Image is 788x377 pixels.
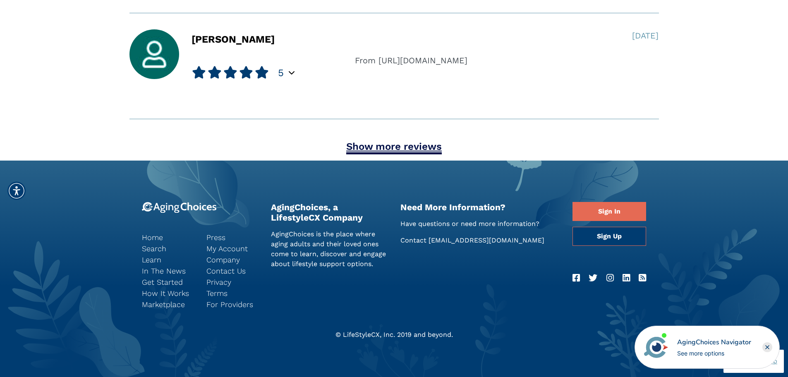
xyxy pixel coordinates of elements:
a: Twitter [589,271,597,285]
a: Instagram [606,271,614,285]
a: My Account [206,243,259,254]
a: Press [206,232,259,243]
a: Privacy [206,276,259,288]
a: Search [142,243,194,254]
a: Show more reviews [346,141,442,154]
a: Learn [142,254,194,265]
div: © LifeStyleCX, Inc. 2019 and beyond. [136,330,653,340]
img: avatar [642,333,670,361]
div: [PERSON_NAME] [192,34,275,79]
h2: Need More Information? [400,202,560,212]
a: LinkedIn [623,271,630,285]
a: Home [142,232,194,243]
div: [DATE] [632,29,659,42]
a: [EMAIL_ADDRESS][DOMAIN_NAME] [429,236,544,244]
a: In The News [142,265,194,276]
a: Contact Us [206,265,259,276]
a: For Providers [206,299,259,310]
div: Accessibility Menu [7,182,26,200]
p: Contact [400,235,560,245]
div: From [URL][DOMAIN_NAME] [355,54,659,67]
div: AgingChoices Navigator [677,337,751,347]
a: Terms [206,288,259,299]
a: Company [206,254,259,265]
a: Facebook [572,271,580,285]
a: RSS Feed [639,271,646,285]
img: 9-logo.svg [142,202,217,213]
p: AgingChoices is the place where aging adults and their loved ones come to learn, discover and eng... [271,229,388,269]
div: Close [762,342,772,352]
span: 5 [278,67,284,79]
a: How It Works [142,288,194,299]
div: Popover trigger [289,68,295,78]
h2: AgingChoices, a LifestyleCX Company [271,202,388,223]
a: Sign Up [572,227,646,246]
p: Have questions or need more information? [400,219,560,229]
img: user_avatar.jpg [129,29,179,79]
div: See more options [677,349,751,358]
a: Marketplace [142,299,194,310]
a: Get Started [142,276,194,288]
a: Sign In [572,202,646,221]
